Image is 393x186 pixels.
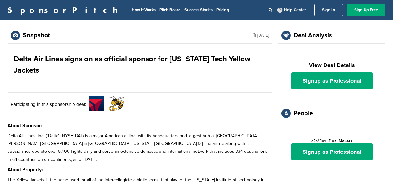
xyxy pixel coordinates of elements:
[285,139,379,160] div: <2>View Deal Makers
[216,8,229,13] a: Pricing
[252,31,269,40] div: [DATE]
[314,4,343,16] a: Sign In
[14,54,266,76] h1: Delta Air Lines signs on as official sponsor for [US_STATE] Tech Yellow Jackets
[291,72,373,89] a: Signup as Professional
[184,8,213,13] a: Success Stories
[109,96,124,111] img: Open uri20141112 64162 3xhusc?1415805744
[11,101,86,108] p: Participating in this sponsorship deal:
[291,143,373,160] a: Signup as Professional
[276,6,307,14] a: Help Center
[294,32,332,39] div: Deal Analysis
[285,61,379,70] h2: View Deal Details
[132,8,156,13] a: How It Works
[294,110,313,116] div: People
[8,6,122,14] a: SponsorPitch
[89,96,104,111] img: O1z2hvzv 400x400
[8,132,272,163] p: Delta Air Lines, Inc. ("Delta"; NYSE: DAL) is a major American airline, with its headquarters and...
[23,32,50,39] div: Snapshot
[159,8,181,13] a: Pitch Board
[8,122,272,129] h3: About Sponsor:
[347,4,385,16] a: Sign Up Free
[8,166,272,173] h3: About Property:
